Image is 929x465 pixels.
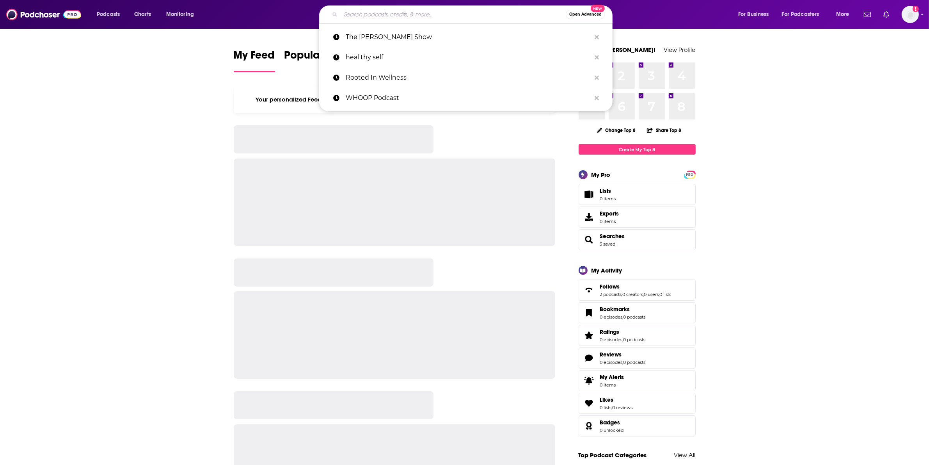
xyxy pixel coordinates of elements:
[623,360,623,365] span: ,
[600,351,622,358] span: Reviews
[782,9,819,20] span: For Podcasters
[902,6,919,23] span: Logged in as nicole.koremenos
[6,7,81,22] img: Podchaser - Follow, Share and Rate Podcasts
[913,6,919,12] svg: Add a profile image
[592,171,611,178] div: My Pro
[97,9,120,20] span: Podcasts
[579,144,696,155] a: Create My Top 8
[623,337,646,342] a: 0 podcasts
[581,285,597,296] a: Follows
[644,292,659,297] a: 0 users
[733,8,779,21] button: open menu
[581,398,597,409] a: Likes
[600,187,611,194] span: Lists
[319,27,613,47] a: The [PERSON_NAME] Show
[880,8,892,21] a: Show notifications dropdown
[623,314,623,320] span: ,
[600,396,633,403] a: Likes
[738,9,769,20] span: For Business
[600,283,671,290] a: Follows
[664,46,696,53] a: View Profile
[579,229,696,250] span: Searches
[579,370,696,391] a: My Alerts
[600,419,624,426] a: Badges
[581,212,597,223] span: Exports
[600,292,622,297] a: 2 podcasts
[777,8,831,21] button: open menu
[579,451,647,459] a: Top Podcast Categories
[831,8,859,21] button: open menu
[346,27,591,47] p: The Jesse Chappus Show
[581,189,597,200] span: Lists
[600,419,620,426] span: Badges
[623,314,646,320] a: 0 podcasts
[581,353,597,363] a: Reviews
[581,420,597,431] a: Badges
[579,325,696,346] span: Ratings
[902,6,919,23] button: Show profile menu
[600,306,646,313] a: Bookmarks
[319,47,613,68] a: heal thy self
[600,374,624,381] span: My Alerts
[346,47,591,68] p: heal thy self
[600,428,624,433] a: 0 unlocked
[623,292,643,297] a: 0 creators
[600,382,624,388] span: 0 items
[166,9,194,20] span: Monitoring
[623,360,646,365] a: 0 podcasts
[346,88,591,108] p: WHOOP Podcast
[284,48,351,66] span: Popular Feed
[581,234,597,245] a: Searches
[591,5,605,12] span: New
[613,405,633,410] a: 0 reviews
[161,8,204,21] button: open menu
[600,210,619,217] span: Exports
[234,86,556,113] div: Your personalized Feed is curated based on the Podcasts, Creators, Users, and Lists that you Follow.
[234,48,275,72] a: My Feed
[579,347,696,369] span: Reviews
[134,9,151,20] span: Charts
[579,415,696,436] span: Badges
[659,292,660,297] span: ,
[623,337,623,342] span: ,
[341,8,566,21] input: Search podcasts, credits, & more...
[600,351,646,358] a: Reviews
[129,8,156,21] a: Charts
[284,48,351,72] a: Popular Feed
[234,48,275,66] span: My Feed
[600,283,620,290] span: Follows
[581,330,597,341] a: Ratings
[600,187,616,194] span: Lists
[836,9,849,20] span: More
[600,241,616,247] a: 3 saved
[600,314,623,320] a: 0 episodes
[643,292,644,297] span: ,
[579,184,696,205] a: Lists
[600,219,619,224] span: 0 items
[592,267,622,274] div: My Activity
[685,172,695,178] span: PRO
[600,306,630,313] span: Bookmarks
[600,396,614,403] span: Likes
[600,405,612,410] a: 0 lists
[579,393,696,414] span: Likes
[660,292,671,297] a: 0 lists
[569,12,602,16] span: Open Advanced
[600,360,623,365] a: 0 episodes
[346,68,591,88] p: Rooted In Wellness
[685,171,695,177] a: PRO
[600,328,646,335] a: Ratings
[674,451,696,459] a: View All
[600,233,625,240] a: Searches
[600,196,616,201] span: 0 items
[902,6,919,23] img: User Profile
[319,68,613,88] a: Rooted In Wellness
[600,337,623,342] a: 0 episodes
[566,10,605,19] button: Open AdvancedNew
[592,125,641,135] button: Change Top 8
